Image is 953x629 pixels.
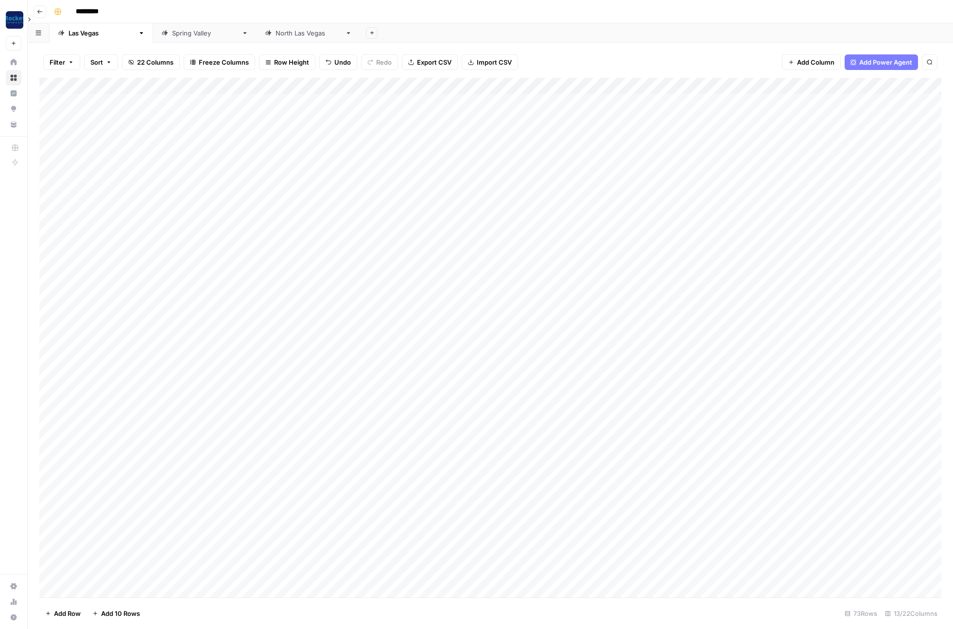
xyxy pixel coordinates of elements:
span: 22 Columns [137,57,173,67]
button: Filter [43,54,80,70]
a: Browse [6,70,21,86]
button: Add Row [39,606,87,621]
button: Import CSV [462,54,518,70]
div: [GEOGRAPHIC_DATA] [276,28,341,38]
button: 22 Columns [122,54,180,70]
button: Redo [361,54,398,70]
a: Home [6,54,21,70]
button: Sort [84,54,118,70]
button: Workspace: Rocket Pilots [6,8,21,32]
div: [GEOGRAPHIC_DATA] [69,28,134,38]
a: Opportunities [6,101,21,117]
a: Insights [6,86,21,101]
a: [GEOGRAPHIC_DATA] [50,23,153,43]
div: [GEOGRAPHIC_DATA] [172,28,238,38]
span: Redo [376,57,392,67]
span: Undo [334,57,351,67]
button: Freeze Columns [184,54,255,70]
div: 13/22 Columns [881,606,941,621]
button: Undo [319,54,357,70]
button: Row Height [259,54,315,70]
span: Row Height [274,57,309,67]
a: Usage [6,594,21,610]
button: Add 10 Rows [87,606,146,621]
span: Add 10 Rows [101,609,140,618]
span: Sort [90,57,103,67]
span: Add Column [797,57,834,67]
span: Add Power Agent [859,57,912,67]
span: Add Row [54,609,81,618]
button: Add Power Agent [845,54,918,70]
a: Settings [6,578,21,594]
button: Add Column [782,54,841,70]
button: Export CSV [402,54,458,70]
img: Rocket Pilots Logo [6,11,23,29]
a: [GEOGRAPHIC_DATA] [257,23,360,43]
div: 73 Rows [841,606,881,621]
button: Help + Support [6,610,21,625]
span: Freeze Columns [199,57,249,67]
a: [GEOGRAPHIC_DATA] [153,23,257,43]
span: Export CSV [417,57,451,67]
span: Import CSV [477,57,512,67]
a: Your Data [6,117,21,132]
span: Filter [50,57,65,67]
